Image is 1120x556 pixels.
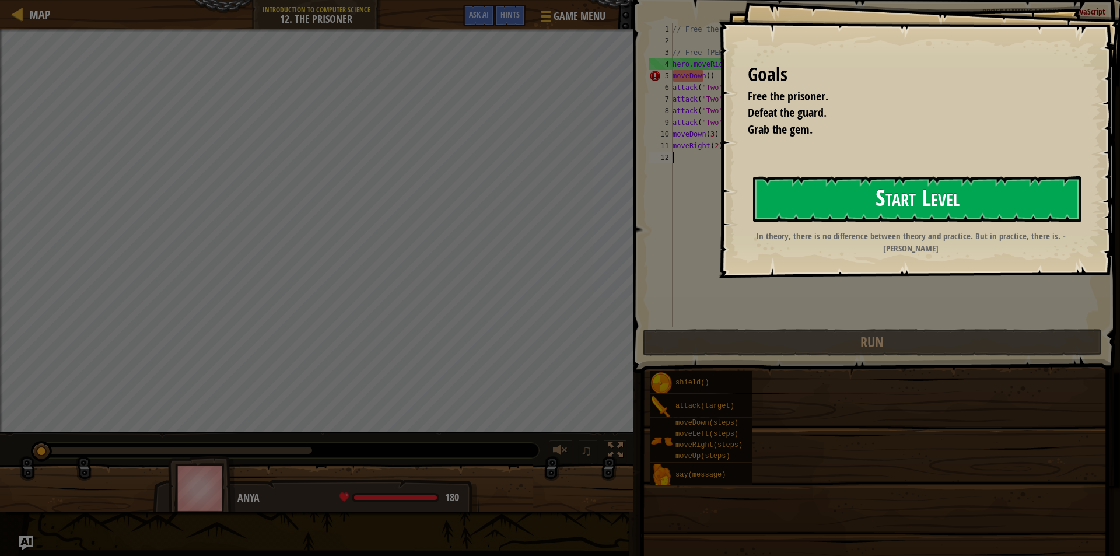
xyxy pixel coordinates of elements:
span: Ask AI [469,9,489,20]
div: Anya [237,491,468,506]
img: portrait.png [650,464,673,487]
button: Toggle fullscreen [604,440,627,464]
span: ♫ [580,442,592,459]
span: shield() [675,379,709,387]
div: 12 [649,152,673,163]
div: 11 [649,140,673,152]
span: moveUp(steps) [675,452,730,460]
div: 4 [649,58,673,70]
span: moveLeft(steps) [675,430,738,438]
span: 180 [445,490,459,505]
div: 3 [649,47,673,58]
button: Game Menu [531,5,612,32]
img: portrait.png [650,430,673,452]
button: Ask AI [463,5,495,26]
span: say(message) [675,471,726,479]
button: Ask AI [19,536,33,550]
button: Start Level [753,176,1081,222]
span: moveDown(steps) [675,419,738,427]
div: 5 [649,70,673,82]
div: Goals [748,61,1079,88]
li: Defeat the guard. [733,104,1076,121]
div: 10 [649,128,673,140]
span: Map [29,6,51,22]
button: Run [643,329,1102,356]
span: moveRight(steps) [675,441,743,449]
div: 2 [649,35,673,47]
li: Free the prisoner. [733,88,1076,105]
strong: In theory, there is no difference between theory and practice. But in practice, there is. - [PERS... [756,230,1066,254]
button: Adjust volume [549,440,572,464]
div: health: 180 / 180 [339,492,459,503]
span: Grab the gem. [748,121,813,137]
div: 6 [649,82,673,93]
span: Game Menu [554,9,605,24]
span: attack(target) [675,402,734,410]
span: Defeat the guard. [748,104,827,120]
span: Free the prisoner. [748,88,828,104]
a: Map [23,6,51,22]
span: Hints [501,9,520,20]
button: ♫ [578,440,598,464]
div: 8 [649,105,673,117]
div: 9 [649,117,673,128]
li: Grab the gem. [733,121,1076,138]
img: portrait.png [650,396,673,418]
div: 1 [649,23,673,35]
img: thang_avatar_frame.png [168,456,236,520]
div: 7 [649,93,673,105]
img: portrait.png [650,372,673,394]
